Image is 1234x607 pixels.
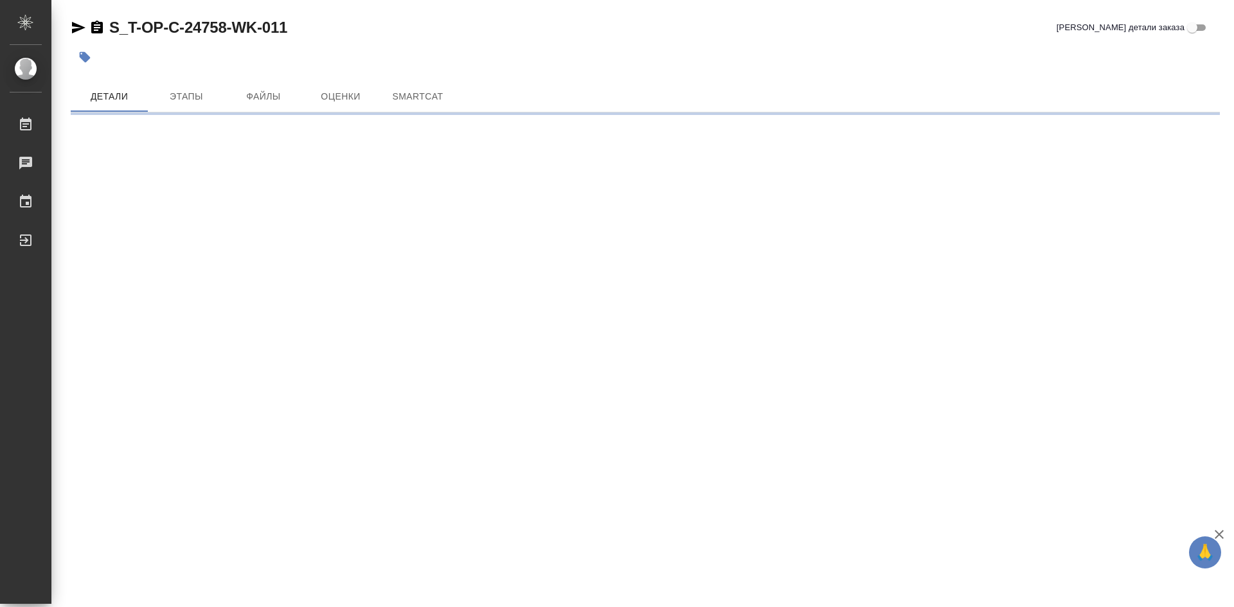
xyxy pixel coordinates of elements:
span: Детали [78,89,140,105]
span: 🙏 [1194,539,1216,566]
button: Добавить тэг [71,43,99,71]
span: Оценки [310,89,371,105]
button: Скопировать ссылку для ЯМессенджера [71,20,86,35]
span: [PERSON_NAME] детали заказа [1057,21,1185,34]
button: Скопировать ссылку [89,20,105,35]
span: SmartCat [387,89,449,105]
button: 🙏 [1189,536,1221,568]
a: S_T-OP-C-24758-WK-011 [109,19,287,36]
span: Файлы [233,89,294,105]
span: Этапы [156,89,217,105]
